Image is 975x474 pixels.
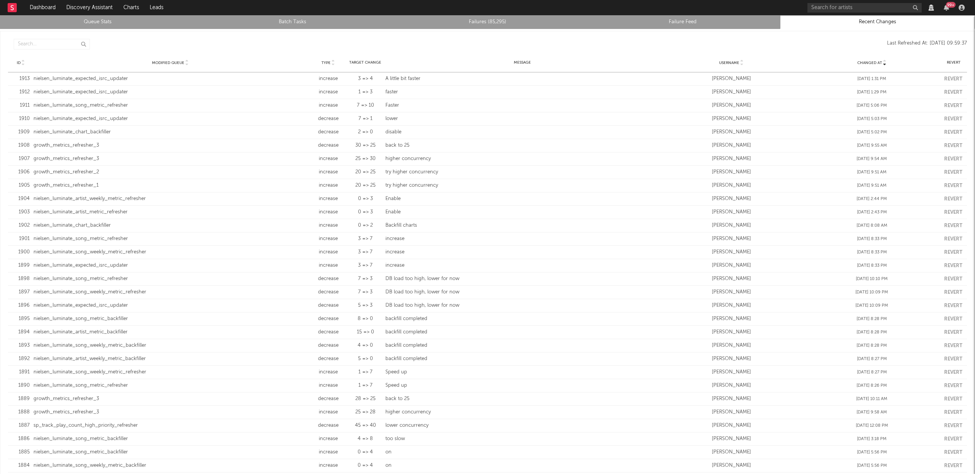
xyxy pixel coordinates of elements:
[663,195,799,203] div: [PERSON_NAME]
[152,61,184,65] span: Modified Queue
[944,463,962,468] button: Revert
[34,315,307,323] div: nielsen_luminate_song_metric_backfiller
[663,222,799,229] div: [PERSON_NAME]
[4,18,191,27] a: Queue Stats
[34,168,307,176] div: growth_metrics_refresher_2
[12,195,30,203] div: 1904
[34,208,307,216] div: nielsen_luminate_artist_metric_refresher
[349,115,382,123] div: 7 => 1
[804,436,940,442] div: [DATE] 3:18 PM
[804,369,940,376] div: [DATE] 8:27 PM
[12,408,30,416] div: 1888
[663,315,799,323] div: [PERSON_NAME]
[663,328,799,336] div: [PERSON_NAME]
[804,129,940,136] div: [DATE] 5:02 PM
[385,408,659,416] div: higher concurrency
[12,235,30,243] div: 1901
[349,288,382,296] div: 7 => 3
[311,168,345,176] div: increase
[944,130,962,135] button: Revert
[311,355,345,363] div: decrease
[12,395,30,403] div: 1889
[349,342,382,349] div: 4 => 0
[14,39,90,50] input: Search...
[804,209,940,216] div: [DATE] 2:43 PM
[663,288,799,296] div: [PERSON_NAME]
[34,195,307,203] div: nielsen_luminate_artist_weekly_metric_refresher
[385,115,659,123] div: lower
[34,75,307,83] div: nielsen_luminate_expected_isrc_updater
[34,262,307,269] div: nielsen_luminate_expected_isrc_updater
[385,288,659,296] div: DB load too high, lower for now
[804,449,940,456] div: [DATE] 5:56 PM
[663,342,799,349] div: [PERSON_NAME]
[34,435,307,443] div: nielsen_luminate_song_metric_backfiller
[385,355,659,363] div: backfill completed
[663,262,799,269] div: [PERSON_NAME]
[663,395,799,403] div: [PERSON_NAME]
[385,142,659,149] div: back to 25
[12,168,30,176] div: 1906
[349,395,382,403] div: 28 => 25
[349,408,382,416] div: 25 => 28
[663,142,799,149] div: [PERSON_NAME]
[12,315,30,323] div: 1895
[12,422,30,429] div: 1887
[944,263,962,268] button: Revert
[12,88,30,96] div: 1912
[349,315,382,323] div: 8 => 0
[385,382,659,389] div: Speed up
[804,423,940,429] div: [DATE] 12:08 PM
[385,435,659,443] div: too slow
[349,302,382,309] div: 5 => 3
[311,142,345,149] div: decrease
[349,102,382,109] div: 7 => 10
[804,409,940,416] div: [DATE] 9:58 AM
[804,316,940,322] div: [DATE] 8:28 PM
[944,210,962,215] button: Revert
[804,249,940,256] div: [DATE] 8:33 PM
[311,235,345,243] div: increase
[34,288,307,296] div: nielsen_luminate_song_weekly_metric_refresher
[385,395,659,403] div: back to 25
[34,128,307,136] div: nielsen_luminate_chart_backfiller
[385,422,659,429] div: lower concurrency
[804,383,940,389] div: [DATE] 8:26 PM
[34,222,307,229] div: nielsen_luminate_chart_backfiller
[944,77,962,82] button: Revert
[663,355,799,363] div: [PERSON_NAME]
[944,250,962,255] button: Revert
[199,18,386,27] a: Batch Tasks
[12,368,30,376] div: 1891
[34,115,307,123] div: nielsen_luminate_expected_isrc_updater
[385,302,659,309] div: DB load too high, lower for now
[349,60,382,66] div: Target Change
[349,195,382,203] div: 0 => 3
[311,395,345,403] div: decrease
[663,168,799,176] div: [PERSON_NAME]
[34,155,307,163] div: growth_metrics_refresher_3
[944,383,962,388] button: Revert
[663,462,799,469] div: [PERSON_NAME]
[385,235,659,243] div: increase
[12,355,30,363] div: 1892
[12,222,30,229] div: 1902
[311,462,345,469] div: increase
[385,155,659,163] div: higher concurrency
[349,355,382,363] div: 5 => 0
[349,248,382,256] div: 3 => 7
[311,128,345,136] div: decrease
[944,103,962,108] button: Revert
[385,462,659,469] div: on
[349,182,382,189] div: 20 => 25
[804,263,940,269] div: [DATE] 8:33 PM
[349,382,382,389] div: 1 => 7
[944,357,962,362] button: Revert
[663,408,799,416] div: [PERSON_NAME]
[804,196,940,202] div: [DATE] 2:44 PM
[311,448,345,456] div: increase
[34,302,307,309] div: nielsen_luminate_expected_isrc_updater
[944,157,962,162] button: Revert
[311,88,345,96] div: increase
[12,435,30,443] div: 1886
